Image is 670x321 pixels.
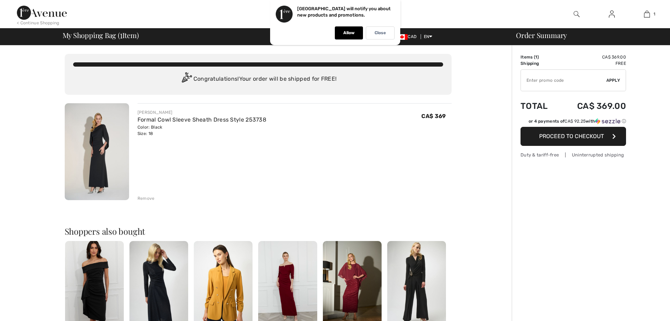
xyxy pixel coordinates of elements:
[138,124,266,137] div: Color: Black Size: 18
[65,227,452,235] h2: Shoppers also bought
[424,34,433,39] span: EN
[521,152,626,158] div: Duty & tariff-free | Uninterrupted shipping
[63,32,139,39] span: My Shopping Bag ( Item)
[17,6,67,20] img: 1ère Avenue
[603,10,620,19] a: Sign In
[558,54,626,60] td: CA$ 369.00
[529,118,626,124] div: or 4 payments of with
[609,10,615,18] img: My Info
[179,72,193,86] img: Congratulation2.svg
[138,116,266,123] a: Formal Cowl Sleeve Sheath Dress Style 253738
[539,133,604,140] span: Proceed to Checkout
[421,113,446,119] span: CA$ 369
[574,10,580,18] img: search the website
[521,70,606,91] input: Promo code
[644,10,650,18] img: My Bag
[558,94,626,118] td: CA$ 369.00
[138,109,266,116] div: [PERSON_NAME]
[297,6,391,18] p: [GEOGRAPHIC_DATA] will notify you about new products and promotions.
[396,34,408,40] img: Canadian Dollar
[595,118,620,124] img: Sezzle
[630,10,664,18] a: 1
[521,127,626,146] button: Proceed to Checkout
[521,54,558,60] td: Items ( )
[65,103,129,200] img: Formal Cowl Sleeve Sheath Dress Style 253738
[558,60,626,67] td: Free
[73,72,443,86] div: Congratulations! Your order will be shipped for FREE!
[138,195,155,202] div: Remove
[521,94,558,118] td: Total
[120,30,122,39] span: 1
[564,119,586,124] span: CA$ 92.25
[508,32,666,39] div: Order Summary
[521,118,626,127] div: or 4 payments ofCA$ 92.25withSezzle Click to learn more about Sezzle
[375,30,386,36] p: Close
[17,20,59,26] div: < Continue Shopping
[535,55,537,60] span: 1
[396,34,419,39] span: CAD
[343,30,355,36] p: Allow
[653,11,655,17] span: 1
[521,60,558,67] td: Shipping
[606,77,620,84] span: Apply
